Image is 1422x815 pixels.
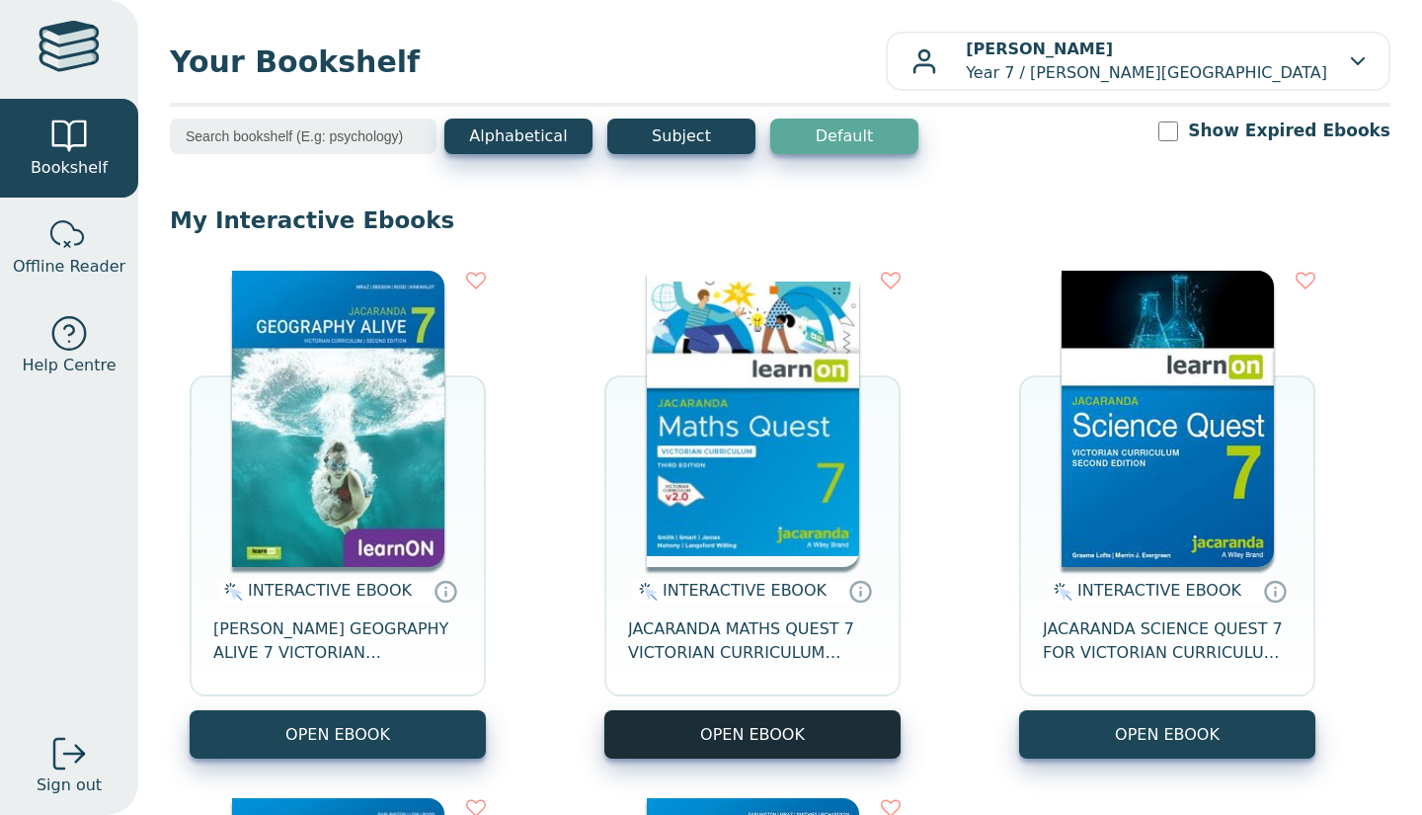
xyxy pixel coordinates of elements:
img: b87b3e28-4171-4aeb-a345-7fa4fe4e6e25.jpg [647,271,859,567]
span: INTERACTIVE EBOOK [1077,581,1241,600]
button: OPEN EBOOK [604,710,901,759]
span: Offline Reader [13,255,125,279]
span: INTERACTIVE EBOOK [663,581,827,600]
img: interactive.svg [1048,580,1072,604]
img: cc9fd0c4-7e91-e911-a97e-0272d098c78b.jpg [232,271,444,567]
span: Sign out [37,774,102,797]
button: OPEN EBOOK [190,710,486,759]
button: Subject [607,119,755,154]
p: Year 7 / [PERSON_NAME][GEOGRAPHIC_DATA] [966,38,1327,85]
input: Search bookshelf (E.g: psychology) [170,119,436,154]
img: interactive.svg [218,580,243,604]
p: My Interactive Ebooks [170,205,1390,235]
button: [PERSON_NAME]Year 7 / [PERSON_NAME][GEOGRAPHIC_DATA] [886,32,1390,91]
a: Interactive eBooks are accessed online via the publisher’s portal. They contain interactive resou... [1263,579,1287,603]
button: OPEN EBOOK [1019,710,1315,759]
b: [PERSON_NAME] [966,40,1113,58]
span: Bookshelf [31,156,108,180]
a: Interactive eBooks are accessed online via the publisher’s portal. They contain interactive resou... [434,579,457,603]
span: JACARANDA SCIENCE QUEST 7 FOR VICTORIAN CURRICULUM LEARNON 2E EBOOK [1043,617,1292,665]
span: Help Centre [22,354,116,377]
button: Alphabetical [444,119,592,154]
span: INTERACTIVE EBOOK [248,581,412,600]
span: JACARANDA MATHS QUEST 7 VICTORIAN CURRICULUM LEARNON EBOOK 3E [628,617,877,665]
label: Show Expired Ebooks [1188,119,1390,143]
img: interactive.svg [633,580,658,604]
span: [PERSON_NAME] GEOGRAPHY ALIVE 7 VICTORIAN CURRICULUM LEARNON EBOOK 2E [213,617,462,665]
img: 329c5ec2-5188-ea11-a992-0272d098c78b.jpg [1062,271,1274,567]
span: Your Bookshelf [170,40,886,84]
a: Interactive eBooks are accessed online via the publisher’s portal. They contain interactive resou... [848,579,872,603]
button: Default [770,119,918,154]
